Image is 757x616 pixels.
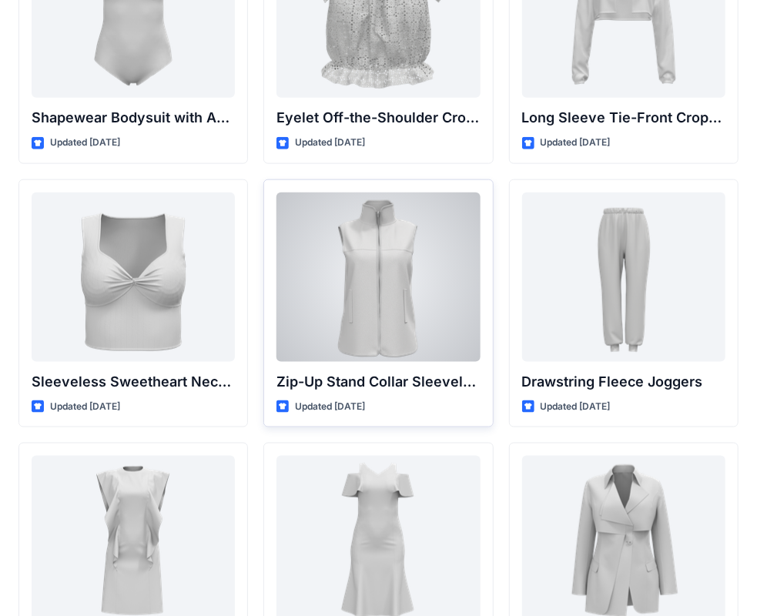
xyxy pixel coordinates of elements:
p: Shapewear Bodysuit with Adjustable Straps [32,107,235,129]
p: Updated [DATE] [541,135,611,151]
p: Zip-Up Stand Collar Sleeveless Vest [276,371,480,393]
p: Updated [DATE] [50,135,120,151]
p: Updated [DATE] [295,399,365,415]
p: Updated [DATE] [541,399,611,415]
p: Updated [DATE] [295,135,365,151]
a: Sleeveless Sweetheart Neck Twist-Front Crop Top [32,192,235,362]
a: Zip-Up Stand Collar Sleeveless Vest [276,192,480,362]
p: Updated [DATE] [50,399,120,415]
a: Drawstring Fleece Joggers [522,192,725,362]
p: Long Sleeve Tie-Front Cropped Shrug [522,107,725,129]
p: Drawstring Fleece Joggers [522,371,725,393]
p: Eyelet Off-the-Shoulder Crop Top with Ruffle Straps [276,107,480,129]
p: Sleeveless Sweetheart Neck Twist-Front Crop Top [32,371,235,393]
